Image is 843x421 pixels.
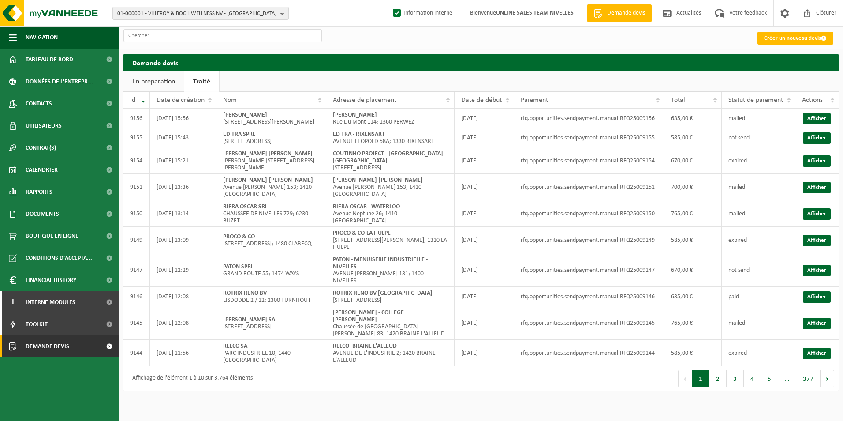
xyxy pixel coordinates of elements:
span: Navigation [26,26,58,49]
td: [DATE] 15:56 [150,109,216,128]
span: mailed [728,184,745,191]
td: [DATE] [455,147,514,174]
td: CHAUSSEE DE NIVELLES 729; 6230 BUZET [216,200,326,227]
a: Traité [184,71,219,92]
strong: [PERSON_NAME] SA [223,316,275,323]
button: 3 [727,370,744,387]
td: [DATE] [455,287,514,306]
a: Afficher [803,235,831,246]
span: Boutique en ligne [26,225,78,247]
span: Nom [223,97,237,104]
td: Avenue [PERSON_NAME] 153; 1410 [GEOGRAPHIC_DATA] [326,174,455,200]
td: [DATE] 11:56 [150,340,216,366]
td: 9150 [123,200,150,227]
td: 765,00 € [664,200,722,227]
td: 9144 [123,340,150,366]
strong: [PERSON_NAME] - COLLEGE [PERSON_NAME] [333,309,404,323]
a: Afficher [803,155,831,167]
span: Calendrier [26,159,58,181]
span: Statut de paiement [728,97,783,104]
td: 9154 [123,147,150,174]
span: Utilisateurs [26,115,62,137]
span: … [778,370,796,387]
span: mailed [728,320,745,327]
span: Adresse de placement [333,97,396,104]
td: LISDODDE 2 / 12; 2300 TURNHOUT [216,287,326,306]
td: 585,00 € [664,128,722,147]
button: 4 [744,370,761,387]
td: rfq.opportunities.sendpayment.manual.RFQ25009147 [514,253,664,287]
button: Next [821,370,834,387]
span: expired [728,237,747,244]
td: [DATE] 13:09 [150,227,216,253]
td: Rue Du Mont 114; 1360 PERWEZ [326,109,455,128]
td: [STREET_ADDRESS] [216,128,326,147]
td: [DATE] [455,109,514,128]
td: [DATE] [455,200,514,227]
td: 9151 [123,174,150,200]
button: Previous [678,370,692,387]
td: [DATE] 12:29 [150,253,216,287]
strong: RELCO- BRAINE L'ALLEUD [333,343,397,350]
a: Afficher [803,182,831,193]
td: [DATE] [455,340,514,366]
strong: RIERA OSCAR SRL [223,203,268,210]
td: 9147 [123,253,150,287]
td: [STREET_ADDRESS][PERSON_NAME] [216,109,326,128]
a: Afficher [803,132,831,144]
td: Chaussée de [GEOGRAPHIC_DATA][PERSON_NAME] 83; 1420 BRAINE-L'ALLEUD [326,306,455,340]
td: [DATE] [455,253,514,287]
strong: ROTRIX RENO BV-[GEOGRAPHIC_DATA] [333,290,433,297]
strong: PATON - MENUISERIE INDUSTRIELLE - NIVELLES [333,256,428,270]
td: 9149 [123,227,150,253]
td: [DATE] [455,128,514,147]
td: AVENUE DE L'INDUSTRIE 2; 1420 BRAINE-L'ALLEUD [326,340,455,366]
td: [STREET_ADDRESS] [326,287,455,306]
td: 9156 [123,109,150,128]
a: Afficher [803,208,831,220]
td: 635,00 € [664,109,722,128]
td: [DATE] 12:08 [150,287,216,306]
strong: ONLINE SALES TEAM NIVELLES [496,10,574,16]
strong: ROTRIX RENO BV [223,290,267,297]
span: expired [728,350,747,357]
button: 377 [796,370,821,387]
span: Id [130,97,135,104]
td: [DATE] 15:21 [150,147,216,174]
strong: [PERSON_NAME] [PERSON_NAME] [223,150,313,157]
td: [DATE] 13:14 [150,200,216,227]
a: Afficher [803,318,831,329]
td: 670,00 € [664,147,722,174]
span: mailed [728,210,745,217]
button: 5 [761,370,778,387]
span: Rapports [26,181,52,203]
td: rfq.opportunities.sendpayment.manual.RFQ25009154 [514,147,664,174]
td: [DATE] [455,174,514,200]
td: 9145 [123,306,150,340]
span: Demande devis [26,335,69,357]
span: Documents [26,203,59,225]
span: Contacts [26,93,52,115]
span: Actions [802,97,823,104]
span: Total [671,97,685,104]
span: Date de début [461,97,502,104]
td: [DATE] 12:08 [150,306,216,340]
td: 585,00 € [664,340,722,366]
td: PARC INDUSTRIEL 10; 1440 [GEOGRAPHIC_DATA] [216,340,326,366]
span: not send [728,267,750,274]
span: Toolkit [26,313,48,335]
td: rfq.opportunities.sendpayment.manual.RFQ25009146 [514,287,664,306]
strong: ED TRA - RIXENSART [333,131,385,138]
span: Financial History [26,269,76,291]
td: 765,00 € [664,306,722,340]
strong: PROCO & CO [223,233,255,240]
div: Affichage de l'élément 1 à 10 sur 3,764 éléments [128,371,253,387]
span: Tableau de bord [26,49,73,71]
span: Conditions d'accepta... [26,247,92,269]
td: 700,00 € [664,174,722,200]
td: AVENUE LEOPOLD 58A; 1330 RIXENSART [326,128,455,147]
td: 585,00 € [664,227,722,253]
strong: PROCO & CO-LA HULPE [333,230,391,237]
strong: [PERSON_NAME]-[PERSON_NAME] [333,177,423,184]
td: GRAND ROUTE 55; 1474 WAYS [216,253,326,287]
